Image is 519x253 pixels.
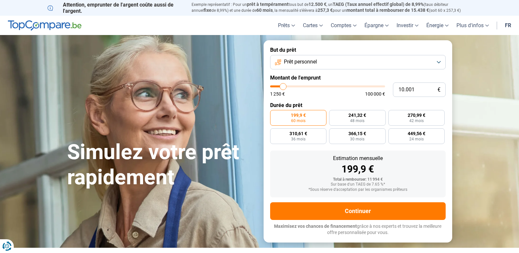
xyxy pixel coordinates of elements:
h1: Simulez votre prêt rapidement [67,140,256,190]
span: prêt à tempérament [247,2,288,7]
span: 60 mois [256,8,273,13]
span: 60 mois [291,119,306,123]
span: 241,32 € [348,113,366,117]
span: 48 mois [350,119,364,123]
span: 24 mois [409,137,424,141]
span: 199,9 € [291,113,306,117]
span: 257,3 € [318,8,333,13]
div: Sur base d'un TAEG de 7.65 %* [275,182,440,187]
div: 199,9 € [275,164,440,174]
label: But du prêt [270,47,446,53]
a: Plus d'infos [453,16,493,35]
span: 310,61 € [289,131,307,136]
a: Investir [393,16,422,35]
span: Prêt personnel [284,58,317,65]
label: Montant de l'emprunt [270,75,446,81]
span: 42 mois [409,119,424,123]
span: 1 250 € [270,92,285,96]
span: fixe [204,8,212,13]
span: TAEG (Taux annuel effectif global) de 8,99% [333,2,424,7]
button: Prêt personnel [270,55,446,69]
span: Maximisez vos chances de financement [274,224,357,229]
img: TopCompare [8,20,82,31]
span: 449,56 € [408,131,425,136]
span: € [437,87,440,93]
span: 36 mois [291,137,306,141]
a: Énergie [422,16,453,35]
div: *Sous réserve d'acceptation par les organismes prêteurs [275,188,440,192]
div: Total à rembourser: 11 994 € [275,177,440,182]
a: Prêts [274,16,299,35]
p: Attention, emprunter de l'argent coûte aussi de l'argent. [47,2,184,14]
button: Continuer [270,202,446,220]
span: montant total à rembourser de 15.438 € [346,8,429,13]
span: 30 mois [350,137,364,141]
a: Épargne [361,16,393,35]
a: fr [501,16,515,35]
a: Cartes [299,16,327,35]
a: Comptes [327,16,361,35]
span: 100 000 € [365,92,385,96]
label: Durée du prêt [270,102,446,108]
div: Estimation mensuelle [275,156,440,161]
span: 270,99 € [408,113,425,117]
span: 366,15 € [348,131,366,136]
p: Exemple représentatif : Pour un tous but de , un (taux débiteur annuel de 8,99%) et une durée de ... [192,2,472,13]
p: grâce à nos experts et trouvez la meilleure offre personnalisée pour vous. [270,223,446,236]
span: 12.500 € [308,2,326,7]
